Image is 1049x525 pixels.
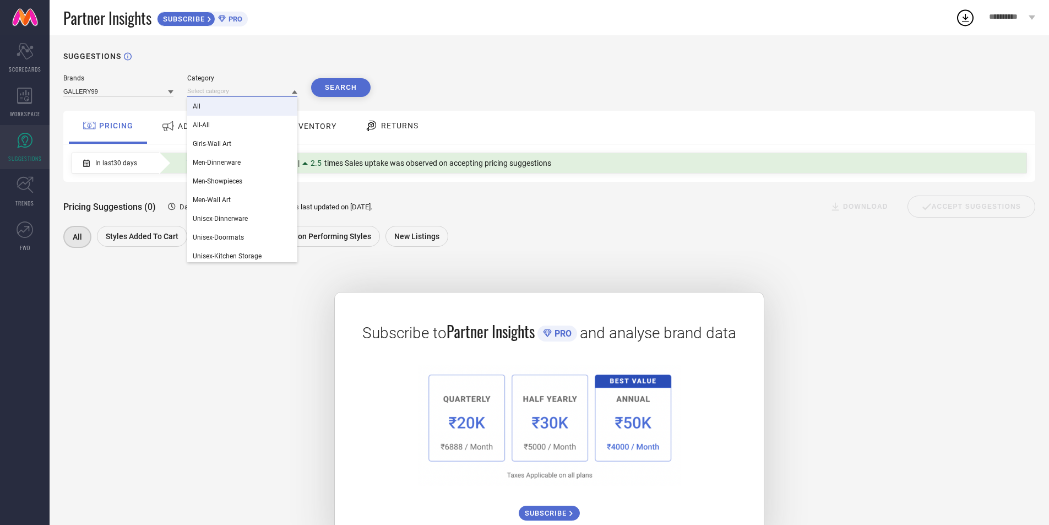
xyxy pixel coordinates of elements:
span: PRO [552,328,572,339]
span: Styles Added To Cart [106,232,178,241]
div: Men-Showpieces [187,172,297,191]
span: Girls-Wall Art [193,140,231,148]
span: Unisex-Kitchen Storage [193,252,262,260]
span: ADVERTISEMENT [178,122,245,131]
span: In last 30 days [95,159,137,167]
input: Select category [187,85,297,97]
span: Unisex-Dinnerware [193,215,248,223]
div: Accept Suggestions [907,196,1035,218]
span: PRICING [99,121,133,130]
span: SCORECARDS [9,65,41,73]
span: Men-Showpieces [193,177,242,185]
span: SUGGESTIONS [8,154,42,163]
span: Men-Wall Art [193,196,231,204]
span: All-All [193,121,210,129]
div: Men-Wall Art [187,191,297,209]
div: All-All [187,116,297,134]
span: Unisex-Doormats [193,234,244,241]
span: New Listings [394,232,439,241]
span: PRO [226,15,242,23]
span: times Sales uptake was observed on accepting pricing suggestions [324,159,551,167]
span: SUBSCRIBE [525,509,569,517]
span: Subscribe to [362,324,447,342]
span: Data is based on last 30 days and was last updated on [DATE] . [180,203,372,211]
div: Brands [63,74,173,82]
div: Unisex-Dinnerware [187,209,297,228]
span: RETURNS [381,121,418,130]
img: 1a6fb96cb29458d7132d4e38d36bc9c7.png [418,365,680,486]
a: SUBSCRIBE [519,497,580,521]
span: All [73,232,82,241]
a: SUBSCRIBEPRO [157,9,248,26]
span: Partner Insights [63,7,151,29]
div: Girls-Wall Art [187,134,297,153]
span: FWD [20,243,30,252]
div: Open download list [955,8,975,28]
span: TRENDS [15,199,34,207]
span: 7.24% [187,159,208,167]
div: All [187,97,297,116]
span: All [193,102,200,110]
span: Men-Dinnerware [193,159,241,166]
span: Partner Insights [447,320,535,343]
span: Non Performing Styles [292,232,371,241]
button: Search [311,78,371,97]
div: Percentage of sellers who have viewed suggestions for the current Insight Type [181,156,557,170]
span: SUBSCRIBE [157,15,208,23]
h1: SUGGESTIONS [63,52,121,61]
span: 2.5 [311,159,322,167]
div: Unisex-Kitchen Storage [187,247,297,266]
span: Pricing Suggestions (0) [63,202,156,212]
span: WORKSPACE [10,110,40,118]
span: INVENTORY [290,122,336,131]
div: Unisex-Doormats [187,228,297,247]
div: Category [187,74,297,82]
span: and analyse brand data [580,324,736,342]
div: Men-Dinnerware [187,153,297,172]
